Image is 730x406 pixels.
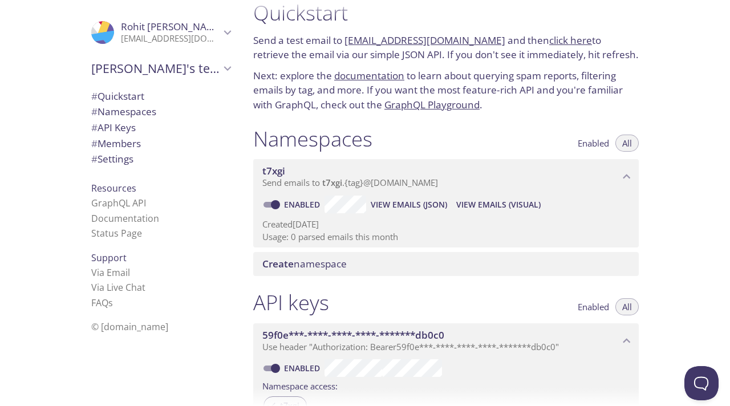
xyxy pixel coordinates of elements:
p: Created [DATE] [262,218,630,230]
span: © [DOMAIN_NAME] [91,320,168,333]
div: t7xgi namespace [253,159,639,194]
h1: Namespaces [253,126,372,152]
span: Members [91,137,141,150]
span: View Emails (Visual) [456,198,541,212]
span: Rohit [PERSON_NAME] [121,20,224,33]
p: Send a test email to and then to retrieve the email via our simple JSON API. If you don't see it ... [253,33,639,62]
span: View Emails (JSON) [371,198,447,212]
span: Send emails to . {tag} @[DOMAIN_NAME] [262,177,438,188]
h1: API keys [253,290,329,315]
span: s [108,297,113,309]
div: Create namespace [253,252,639,276]
a: Via Live Chat [91,281,145,294]
p: [EMAIL_ADDRESS][DOMAIN_NAME] [121,33,220,44]
span: namespace [262,257,347,270]
span: t7xgi [322,177,342,188]
div: Rohit's team [82,54,240,83]
div: Namespaces [82,104,240,120]
a: [EMAIL_ADDRESS][DOMAIN_NAME] [344,34,505,47]
span: Settings [91,152,133,165]
span: Quickstart [91,90,144,103]
div: Rohit Choukiker [82,14,240,51]
span: [PERSON_NAME]'s team [91,60,220,76]
span: # [91,137,98,150]
button: Enabled [571,298,616,315]
a: click here [549,34,592,47]
button: All [615,298,639,315]
p: Next: explore the to learn about querying spam reports, filtering emails by tag, and more. If you... [253,68,639,112]
button: Enabled [571,135,616,152]
span: # [91,90,98,103]
a: Enabled [282,199,325,210]
span: # [91,105,98,118]
a: Status Page [91,227,142,239]
span: t7xgi [262,164,285,177]
div: Quickstart [82,88,240,104]
span: Resources [91,182,136,194]
div: Team Settings [82,151,240,167]
div: API Keys [82,120,240,136]
label: Namespace access: [262,377,338,393]
span: Create [262,257,294,270]
a: GraphQL API [91,197,146,209]
iframe: Help Scout Beacon - Open [684,366,719,400]
button: All [615,135,639,152]
span: # [91,152,98,165]
button: View Emails (Visual) [452,196,545,214]
span: Support [91,251,127,264]
a: FAQ [91,297,113,309]
span: # [91,121,98,134]
p: Usage: 0 parsed emails this month [262,231,630,243]
span: API Keys [91,121,136,134]
a: documentation [334,69,404,82]
a: Enabled [282,363,325,373]
div: Members [82,136,240,152]
button: View Emails (JSON) [366,196,452,214]
a: Via Email [91,266,130,279]
a: Documentation [91,212,159,225]
a: GraphQL Playground [384,98,480,111]
span: Namespaces [91,105,156,118]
